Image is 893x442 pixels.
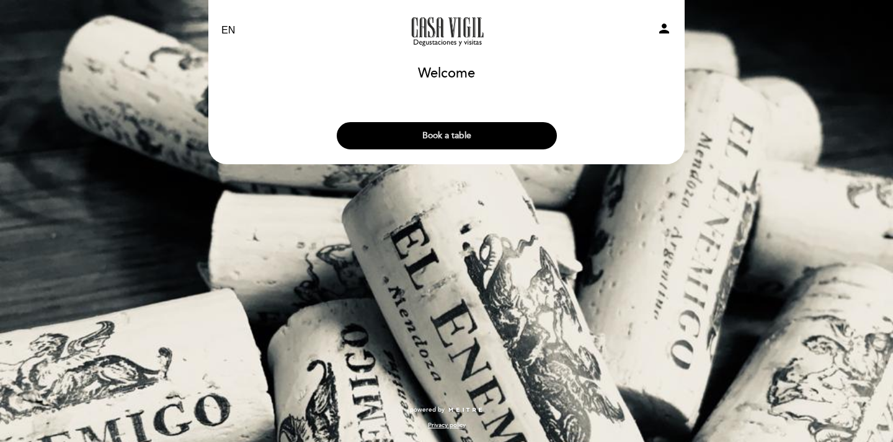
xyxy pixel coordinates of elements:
[337,122,557,149] button: Book a table
[410,405,483,414] a: powered by
[657,21,672,36] i: person
[428,421,466,430] a: Privacy policy
[418,66,475,81] h1: Welcome
[657,21,672,40] button: person
[369,14,524,48] a: Casa [PERSON_NAME] - SÓLO Visitas y Degustaciones
[448,407,483,413] img: MEITRE
[410,405,445,414] span: powered by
